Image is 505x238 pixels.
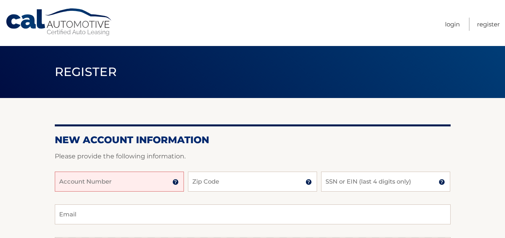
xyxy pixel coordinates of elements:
[305,179,312,185] img: tooltip.svg
[5,8,113,36] a: Cal Automotive
[55,64,117,79] span: Register
[445,18,460,31] a: Login
[55,151,451,162] p: Please provide the following information.
[439,179,445,185] img: tooltip.svg
[477,18,500,31] a: Register
[55,172,184,192] input: Account Number
[55,204,451,224] input: Email
[172,179,179,185] img: tooltip.svg
[55,134,451,146] h2: New Account Information
[321,172,450,192] input: SSN or EIN (last 4 digits only)
[188,172,317,192] input: Zip Code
